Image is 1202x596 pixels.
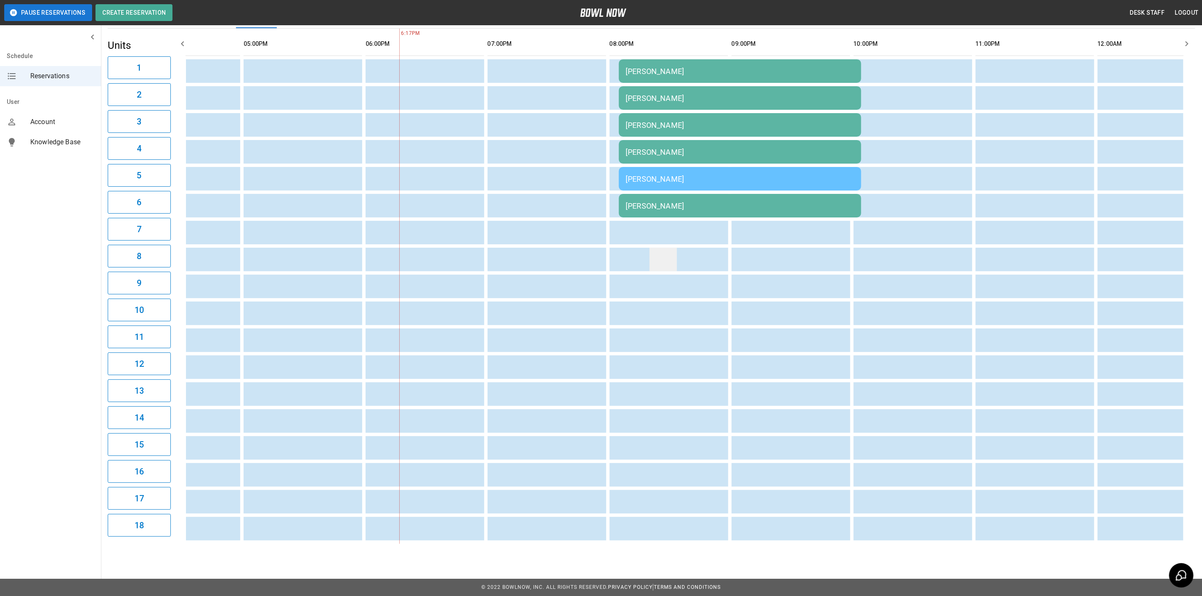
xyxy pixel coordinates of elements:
div: [PERSON_NAME] [626,148,854,156]
button: 6 [108,191,171,214]
h6: 17 [135,492,144,505]
button: 14 [108,406,171,429]
h6: 13 [135,384,144,397]
button: 2 [108,83,171,106]
button: Logout [1172,5,1202,21]
span: © 2022 BowlNow, Inc. All Rights Reserved. [481,584,608,590]
span: Reservations [30,71,94,81]
a: Privacy Policy [608,584,653,590]
h6: 15 [135,438,144,451]
button: 5 [108,164,171,187]
h5: Units [108,39,171,52]
button: 17 [108,487,171,510]
h6: 8 [137,249,141,263]
button: 13 [108,379,171,402]
h6: 12 [135,357,144,371]
button: 18 [108,514,171,537]
h6: 9 [137,276,141,290]
span: Knowledge Base [30,137,94,147]
h6: 18 [135,519,144,532]
h6: 3 [137,115,141,128]
button: 11 [108,326,171,348]
button: Pause Reservations [4,4,92,21]
div: [PERSON_NAME] [626,67,854,76]
button: 7 [108,218,171,241]
button: 3 [108,110,171,133]
h6: 16 [135,465,144,478]
span: Account [30,117,94,127]
button: 1 [108,56,171,79]
div: [PERSON_NAME] [626,201,854,210]
h6: 11 [135,330,144,344]
div: [PERSON_NAME] [626,94,854,103]
h6: 1 [137,61,141,74]
button: 16 [108,460,171,483]
button: 12 [108,352,171,375]
div: [PERSON_NAME] [626,175,854,183]
a: Terms and Conditions [654,584,721,590]
button: 8 [108,245,171,268]
h6: 14 [135,411,144,424]
button: Create Reservation [96,4,172,21]
h6: 2 [137,88,141,101]
button: 4 [108,137,171,160]
button: 10 [108,299,171,321]
h6: 4 [137,142,141,155]
h6: 7 [137,223,141,236]
h6: 5 [137,169,141,182]
button: Desk Staff [1127,5,1168,21]
button: 9 [108,272,171,294]
h6: 10 [135,303,144,317]
span: 6:17PM [399,29,401,38]
h6: 6 [137,196,141,209]
button: 15 [108,433,171,456]
div: [PERSON_NAME] [626,121,854,130]
img: logo [580,8,626,17]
